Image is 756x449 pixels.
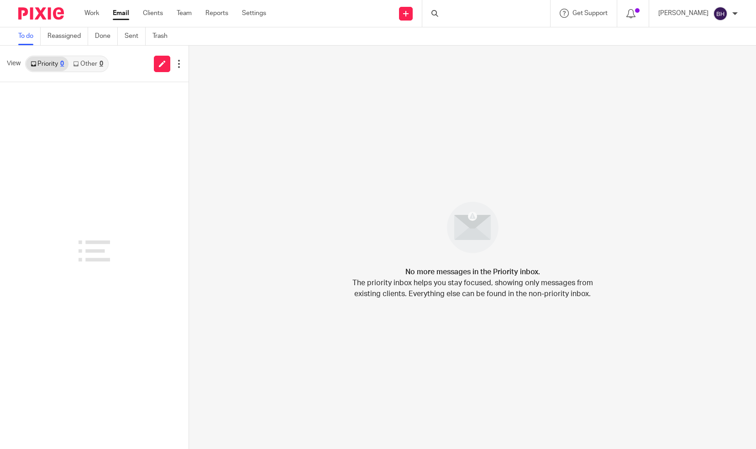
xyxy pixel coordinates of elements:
[47,27,88,45] a: Reassigned
[352,277,593,299] p: The priority inbox helps you stay focused, showing only messages from existing clients. Everythin...
[143,9,163,18] a: Clients
[7,59,21,68] span: View
[152,27,174,45] a: Trash
[95,27,118,45] a: Done
[242,9,266,18] a: Settings
[205,9,228,18] a: Reports
[113,9,129,18] a: Email
[68,57,107,71] a: Other0
[84,9,99,18] a: Work
[26,57,68,71] a: Priority0
[658,9,709,18] p: [PERSON_NAME]
[405,266,540,277] h4: No more messages in the Priority inbox.
[100,61,103,67] div: 0
[60,61,64,67] div: 0
[18,7,64,20] img: Pixie
[572,10,608,16] span: Get Support
[441,196,504,259] img: image
[713,6,728,21] img: svg%3E
[125,27,146,45] a: Sent
[177,9,192,18] a: Team
[18,27,41,45] a: To do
